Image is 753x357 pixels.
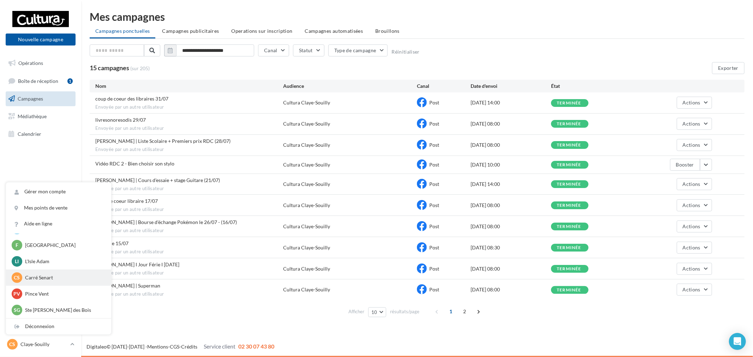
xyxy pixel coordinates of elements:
[328,44,388,56] button: Type de campagne
[471,265,551,272] div: [DATE] 08:00
[429,121,439,127] span: Post
[86,344,107,350] a: Digitaleo
[293,44,324,56] button: Statut
[14,307,20,314] span: SG
[471,120,551,127] div: [DATE] 08:00
[683,142,700,148] span: Actions
[471,286,551,293] div: [DATE] 08:00
[18,60,43,66] span: Opérations
[95,198,158,204] span: coup de coeur libraire 17/07
[729,333,746,350] div: Open Intercom Messenger
[471,83,551,90] div: Date d'envoi
[95,146,283,153] span: Envoyée par un autre utilisateur
[90,11,745,22] div: Mes campagnes
[557,246,581,250] div: terminée
[683,266,700,272] span: Actions
[557,182,581,187] div: terminée
[25,290,103,297] p: Pince Vent
[471,99,551,106] div: [DATE] 14:00
[258,44,289,56] button: Canal
[471,161,551,168] div: [DATE] 10:00
[677,178,712,190] button: Actions
[15,258,19,265] span: LI
[471,141,551,149] div: [DATE] 08:00
[471,244,551,251] div: [DATE] 08:30
[557,288,581,292] div: terminée
[283,83,417,90] div: Audience
[86,344,274,350] span: © [DATE]-[DATE] - - -
[18,131,41,137] span: Calendrier
[283,141,330,149] div: Cultura Claye-Souilly
[557,224,581,229] div: terminée
[95,161,174,167] span: Vidéo RDC 2 - Bien choisir son stylo
[95,177,220,183] span: Alexis | Cours d'essaie + stage Guitare (21/07)
[25,258,103,265] p: L'Isle Adam
[557,143,581,147] div: terminée
[429,286,439,292] span: Post
[14,274,20,281] span: CS
[557,203,581,208] div: terminée
[471,223,551,230] div: [DATE] 08:00
[683,202,700,208] span: Actions
[67,78,73,84] div: 1
[95,249,283,255] span: Envoyée par un autre utilisateur
[392,49,420,55] button: Réinitialiser
[283,286,330,293] div: Cultura Claye-Souilly
[95,206,283,213] span: Envoyée par un autre utilisateur
[677,97,712,109] button: Actions
[283,202,330,209] div: Cultura Claye-Souilly
[238,343,274,350] span: 02 30 07 43 80
[557,122,581,126] div: terminée
[95,219,237,225] span: Alexis | Bourse d'échange Pokémon le 26/07 - (16/07)
[471,202,551,209] div: [DATE] 08:00
[6,34,76,46] button: Nouvelle campagne
[90,64,129,72] span: 15 campagnes
[95,186,283,192] span: Envoyée par un autre utilisateur
[283,99,330,106] div: Cultura Claye-Souilly
[95,104,283,110] span: Envoyée par un autre utilisateur
[6,200,111,216] a: Mes points de vente
[130,65,150,72] span: (sur 205)
[557,101,581,105] div: terminée
[471,181,551,188] div: [DATE] 14:00
[95,240,129,246] span: oppoche 15/07
[204,343,235,350] span: Service client
[10,341,16,348] span: CS
[4,73,77,89] a: Boîte de réception1
[683,181,700,187] span: Actions
[677,118,712,130] button: Actions
[459,306,471,317] span: 2
[95,283,160,289] span: Alexis | Superman
[95,291,283,297] span: Envoyée par un autre utilisateur
[283,161,330,168] div: Cultura Claye-Souilly
[283,244,330,251] div: Cultura Claye-Souilly
[283,181,330,188] div: Cultura Claye-Souilly
[283,223,330,230] div: Cultura Claye-Souilly
[348,308,364,315] span: Afficher
[551,83,632,90] div: État
[95,125,283,132] span: Envoyée par un autre utilisateur
[95,228,283,234] span: Envoyée par un autre utilisateur
[4,127,77,141] a: Calendrier
[4,109,77,124] a: Médiathèque
[95,270,283,276] span: Envoyée par un autre utilisateur
[25,274,103,281] p: Carré Senart
[6,319,111,334] div: Déconnexion
[683,244,700,250] span: Actions
[417,83,471,90] div: Canal
[390,308,419,315] span: résultats/page
[677,220,712,232] button: Actions
[305,28,363,34] span: Campagnes automatisées
[18,113,47,119] span: Médiathèque
[95,96,168,102] span: coup de coeur des libraires 31/07
[375,28,400,34] span: Brouillons
[170,344,179,350] a: CGS
[429,266,439,272] span: Post
[283,120,330,127] div: Cultura Claye-Souilly
[18,96,43,102] span: Campagnes
[683,121,700,127] span: Actions
[368,307,386,317] button: 10
[371,309,377,315] span: 10
[6,338,76,351] a: CS Claye-Souilly
[25,307,103,314] p: Ste [PERSON_NAME] des Bois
